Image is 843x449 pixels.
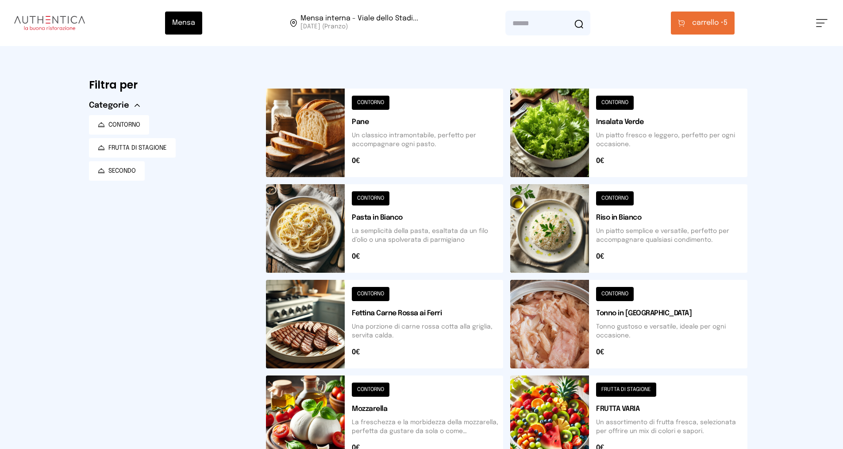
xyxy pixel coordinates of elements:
button: FRUTTA DI STAGIONE [89,138,176,158]
button: CONTORNO [89,115,149,135]
span: CONTORNO [108,120,140,129]
button: Mensa [165,12,202,35]
button: carrello •5 [671,12,735,35]
span: [DATE] (Pranzo) [300,22,418,31]
span: Viale dello Stadio, 77, 05100 Terni TR, Italia [300,15,418,31]
span: Categorie [89,99,129,112]
img: logo.8f33a47.png [14,16,85,30]
span: SECONDO [108,166,136,175]
span: 5 [692,18,728,28]
button: Categorie [89,99,140,112]
h6: Filtra per [89,78,252,92]
span: carrello • [692,18,724,28]
button: SECONDO [89,161,145,181]
span: FRUTTA DI STAGIONE [108,143,167,152]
